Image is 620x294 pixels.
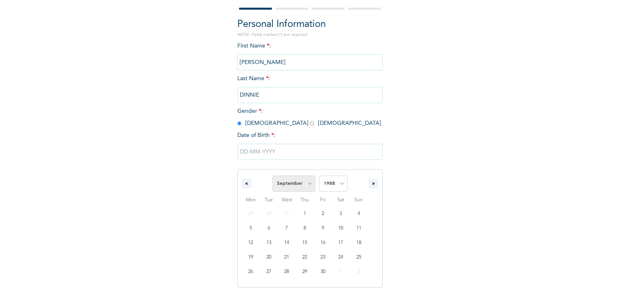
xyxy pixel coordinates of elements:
[248,250,253,265] span: 19
[237,76,383,98] span: Last Name :
[332,207,350,221] button: 3
[302,250,307,265] span: 22
[339,207,342,221] span: 3
[322,221,324,236] span: 9
[338,221,343,236] span: 10
[284,250,289,265] span: 21
[356,236,361,250] span: 18
[237,87,383,103] input: Enter your last name
[302,265,307,279] span: 29
[296,236,314,250] button: 15
[278,221,296,236] button: 7
[314,194,332,207] span: Fri
[314,236,332,250] button: 16
[314,207,332,221] button: 2
[350,221,368,236] button: 11
[332,236,350,250] button: 17
[314,221,332,236] button: 9
[278,236,296,250] button: 14
[284,236,289,250] span: 14
[260,221,278,236] button: 6
[278,250,296,265] button: 21
[242,221,260,236] button: 5
[358,207,360,221] span: 4
[338,236,343,250] span: 17
[304,221,306,236] span: 8
[242,265,260,279] button: 26
[237,17,383,32] h2: Personal Information
[260,265,278,279] button: 27
[350,194,368,207] span: Sun
[302,236,307,250] span: 15
[237,108,381,126] span: Gender : [DEMOGRAPHIC_DATA] [DEMOGRAPHIC_DATA]
[296,221,314,236] button: 8
[237,131,275,140] span: Date of Birth :
[350,207,368,221] button: 4
[356,221,361,236] span: 11
[237,32,383,38] p: NOTE: Fields marked (*) are required
[260,194,278,207] span: Tue
[350,250,368,265] button: 25
[296,194,314,207] span: Thu
[304,207,306,221] span: 1
[320,236,325,250] span: 16
[248,236,253,250] span: 12
[237,43,383,65] span: First Name :
[242,236,260,250] button: 12
[285,221,288,236] span: 7
[248,265,253,279] span: 26
[260,250,278,265] button: 20
[296,265,314,279] button: 29
[332,221,350,236] button: 10
[284,265,289,279] span: 28
[320,265,325,279] span: 30
[278,194,296,207] span: Wed
[332,194,350,207] span: Sat
[237,144,383,160] input: DD-MM-YYYY
[242,194,260,207] span: Mon
[332,250,350,265] button: 24
[268,221,270,236] span: 6
[278,265,296,279] button: 28
[266,236,271,250] span: 13
[314,250,332,265] button: 23
[266,265,271,279] span: 27
[338,250,343,265] span: 24
[356,250,361,265] span: 25
[322,207,324,221] span: 2
[314,265,332,279] button: 30
[237,54,383,70] input: Enter your first name
[266,250,271,265] span: 20
[242,250,260,265] button: 19
[296,250,314,265] button: 22
[249,221,252,236] span: 5
[320,250,325,265] span: 23
[350,236,368,250] button: 18
[260,236,278,250] button: 13
[296,207,314,221] button: 1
